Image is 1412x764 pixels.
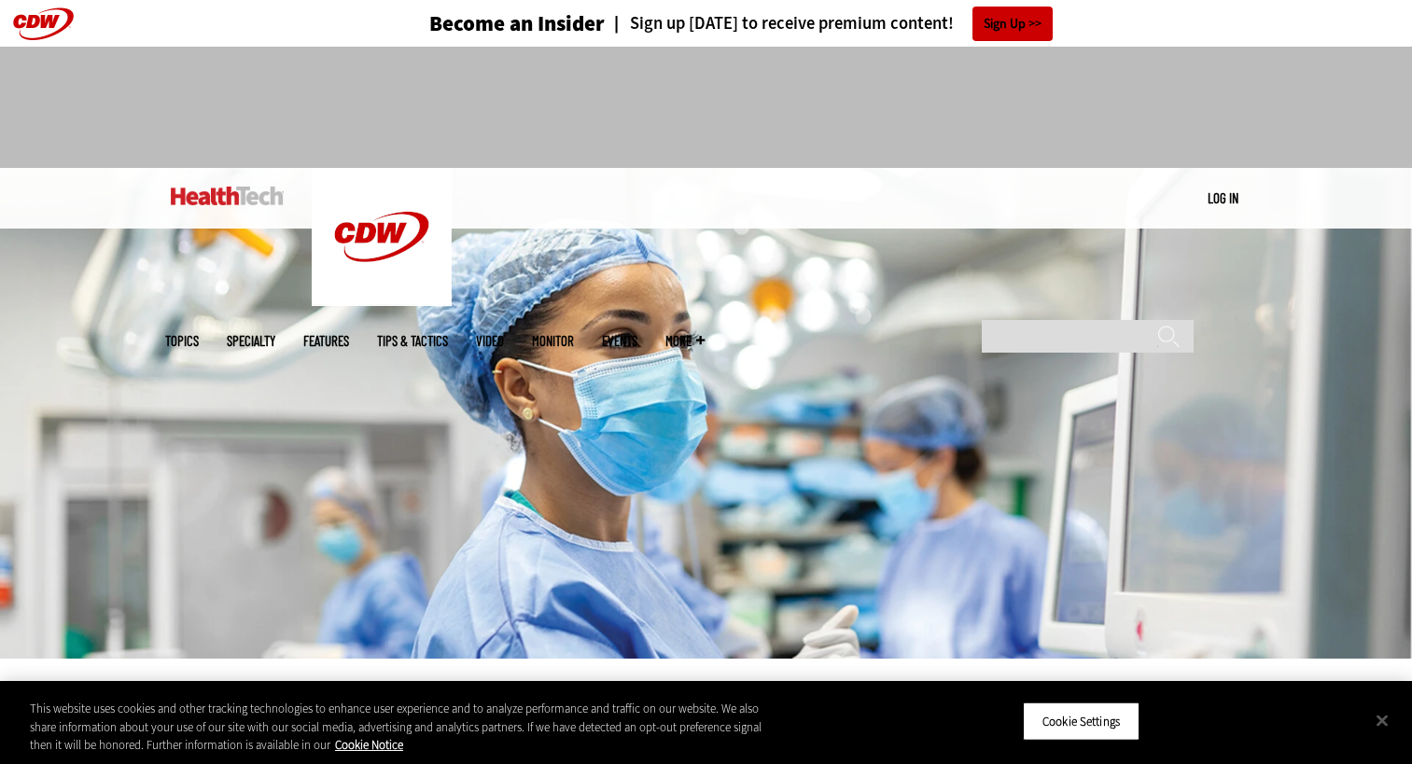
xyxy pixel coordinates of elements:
[171,187,284,205] img: Home
[972,7,1053,41] a: Sign Up
[532,334,574,348] a: MonITor
[312,291,452,311] a: CDW
[602,334,637,348] a: Events
[377,334,448,348] a: Tips & Tactics
[335,737,403,753] a: More information about your privacy
[165,334,199,348] span: Topics
[1208,189,1238,206] a: Log in
[367,65,1046,149] iframe: advertisement
[312,168,452,306] img: Home
[359,13,605,35] a: Become an Insider
[227,334,275,348] span: Specialty
[30,700,776,755] div: This website uses cookies and other tracking technologies to enhance user experience and to analy...
[1023,701,1139,741] button: Cookie Settings
[476,334,504,348] a: Video
[1362,700,1403,741] button: Close
[303,334,349,348] a: Features
[1208,188,1238,208] div: User menu
[429,13,605,35] h3: Become an Insider
[605,15,954,33] a: Sign up [DATE] to receive premium content!
[665,334,705,348] span: More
